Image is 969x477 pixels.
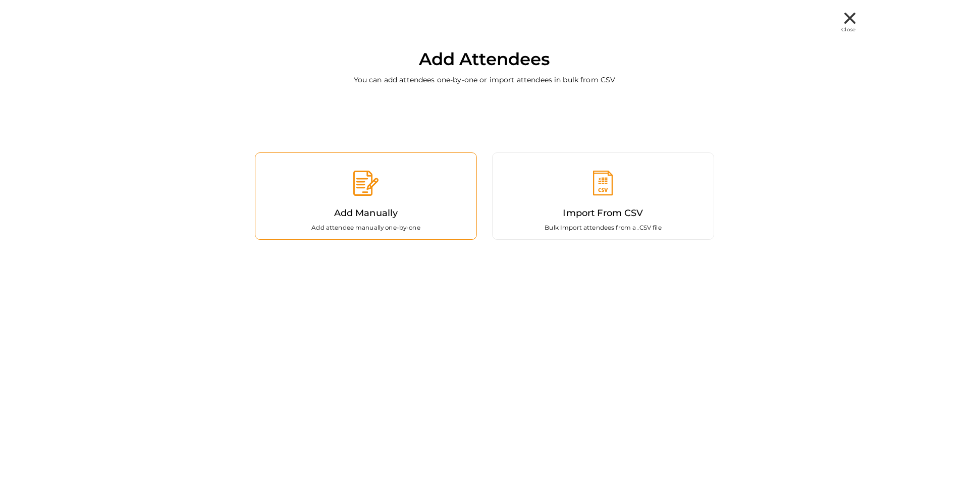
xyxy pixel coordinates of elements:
small: Bulk Import attendees from a .CSV file [545,224,661,231]
label: You can add attendees one-by-one or import attendees in bulk from CSV [354,75,616,85]
label: Add Attendees [419,46,551,72]
img: manual.svg [353,171,379,196]
span: Close [841,26,855,33]
label: Import From CSV [563,206,643,221]
img: csv.svg [590,171,616,196]
small: Add attendee manually one-by-one [311,224,420,231]
label: Add Manually [334,206,398,221]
